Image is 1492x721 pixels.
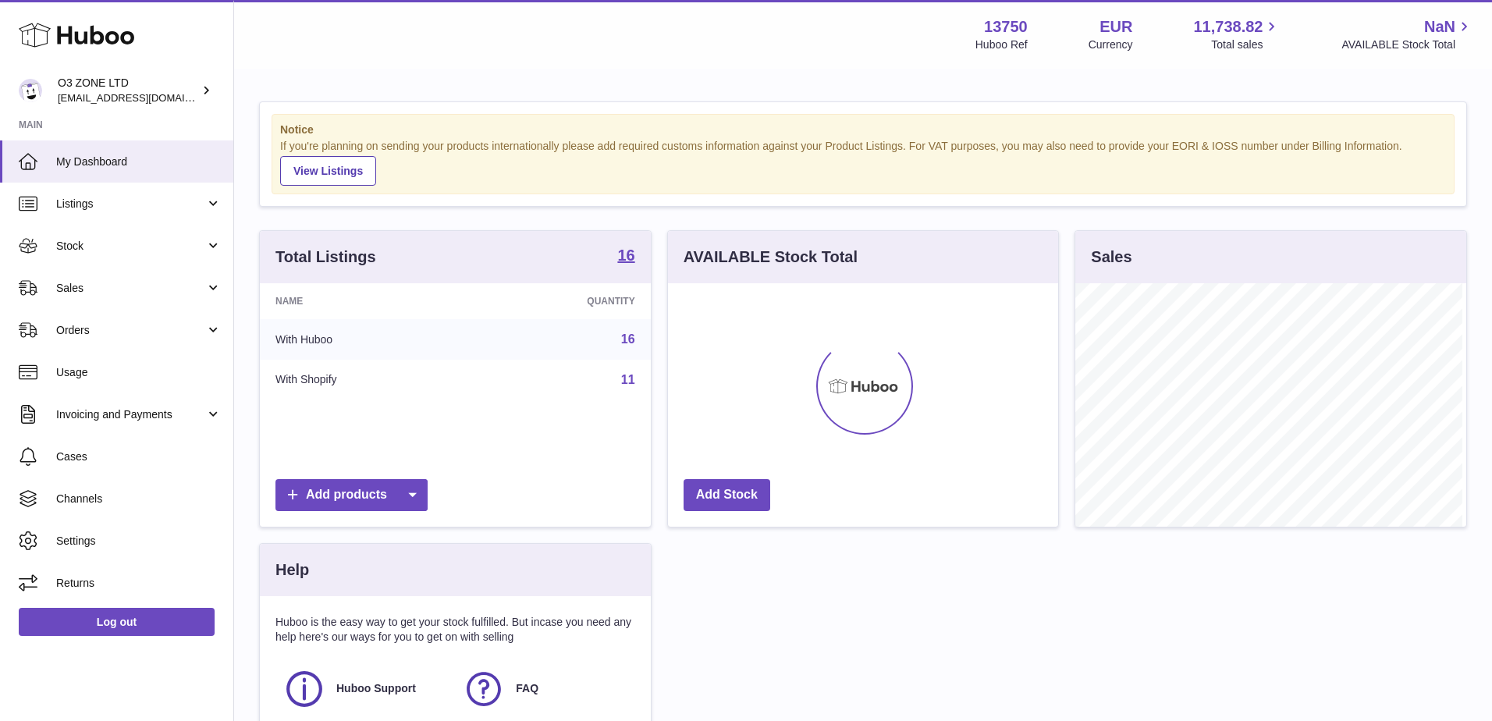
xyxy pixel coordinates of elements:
span: Channels [56,492,222,506]
div: O3 ZONE LTD [58,76,198,105]
a: Add products [275,479,428,511]
h3: Total Listings [275,247,376,268]
span: Returns [56,576,222,591]
div: If you're planning on sending your products internationally please add required customs informati... [280,139,1446,186]
span: Invoicing and Payments [56,407,205,422]
span: Cases [56,449,222,464]
td: With Huboo [260,319,471,360]
strong: 16 [617,247,634,263]
a: 16 [621,332,635,346]
strong: Notice [280,123,1446,137]
span: [EMAIL_ADDRESS][DOMAIN_NAME] [58,91,229,104]
h3: Sales [1091,247,1131,268]
a: Huboo Support [283,668,447,710]
span: Huboo Support [336,681,416,696]
span: Usage [56,365,222,380]
strong: EUR [1099,16,1132,37]
th: Quantity [471,283,651,319]
span: 11,738.82 [1193,16,1263,37]
span: Stock [56,239,205,254]
a: 11,738.82 Total sales [1193,16,1281,52]
a: Log out [19,608,215,636]
a: FAQ [463,668,627,710]
td: With Shopify [260,360,471,400]
a: NaN AVAILABLE Stock Total [1341,16,1473,52]
a: 16 [617,247,634,266]
span: AVAILABLE Stock Total [1341,37,1473,52]
h3: Help [275,559,309,581]
span: FAQ [516,681,538,696]
span: Orders [56,323,205,338]
span: Sales [56,281,205,296]
a: View Listings [280,156,376,186]
div: Currency [1089,37,1133,52]
span: NaN [1424,16,1455,37]
a: Add Stock [684,479,770,511]
strong: 13750 [984,16,1028,37]
h3: AVAILABLE Stock Total [684,247,858,268]
img: hello@o3zoneltd.co.uk [19,79,42,102]
span: Total sales [1211,37,1281,52]
th: Name [260,283,471,319]
span: Settings [56,534,222,549]
span: Listings [56,197,205,211]
div: Huboo Ref [975,37,1028,52]
p: Huboo is the easy way to get your stock fulfilled. But incase you need any help here's our ways f... [275,615,635,645]
span: My Dashboard [56,154,222,169]
a: 11 [621,373,635,386]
